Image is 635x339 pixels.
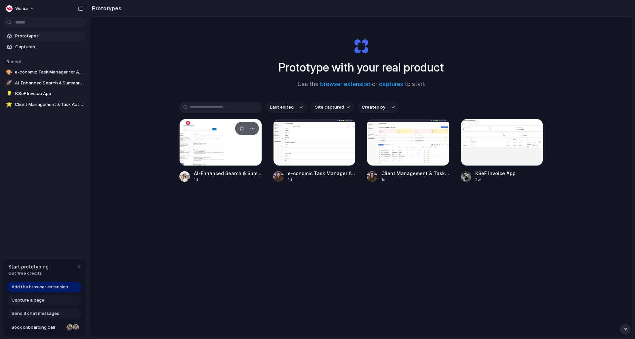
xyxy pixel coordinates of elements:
div: 2w [475,177,543,183]
span: AI-Enhanced Search & Summaries for Djuma OpenInfo [15,80,83,86]
a: Client Management & Task Automation for AccountantsClient Management & Task Automation for Accoun... [367,119,449,183]
div: ⭐ [6,101,12,108]
div: Christian Iacullo [72,323,80,331]
span: KSeF Invoice App [475,170,543,177]
div: 1d [381,177,449,183]
span: Start prototyping [8,263,49,270]
span: e-conomic Task Manager for Accountants [288,170,356,177]
span: Site captured [315,104,344,111]
span: Visma [15,5,28,12]
div: 🚀 [6,80,12,86]
span: Get free credits [8,270,49,277]
a: browser extension [320,81,370,87]
div: 🎨 [6,69,12,75]
div: Nicole Kubica [66,323,74,331]
button: Last edited [266,102,307,113]
a: 💡KSeF Invoice App [3,89,86,99]
div: 💡 [6,90,13,97]
div: 1d [288,177,356,183]
a: AI-Enhanced Search & Summaries for Djuma OpenInfoAI-Enhanced Search & Summaries for Djuma OpenInfo1d [179,119,262,183]
span: Use the or to start [298,80,425,89]
span: Recent [7,59,22,64]
div: 1d [194,177,262,183]
span: AI-Enhanced Search & Summaries for Djuma OpenInfo [194,170,262,177]
a: Book onboarding call [7,322,82,333]
button: Created by [358,102,399,113]
span: Capture a page [12,297,44,304]
span: Add the browser extension [12,284,68,290]
a: captures [379,81,403,87]
a: e-conomic Task Manager for Accountantse-conomic Task Manager for Accountants1d [273,119,356,183]
a: ⭐Client Management & Task Automation for Accountants [3,100,86,110]
span: Send 3 chat messages [12,310,59,317]
span: Client Management & Task Automation for Accountants [381,170,449,177]
a: Captures [3,42,86,52]
a: 🎨e-conomic Task Manager for Accountants [3,67,86,77]
span: Prototypes [15,33,83,39]
a: KSeF Invoice AppKSeF Invoice App2w [461,119,543,183]
a: Prototypes [3,31,86,41]
span: Client Management & Task Automation for Accountants [15,101,83,108]
h1: Prototype with your real product [278,59,444,76]
span: Created by [362,104,385,111]
span: Captures [15,44,83,50]
span: KSeF Invoice App [15,90,83,97]
button: Visma [3,3,38,14]
a: 🚀AI-Enhanced Search & Summaries for Djuma OpenInfo [3,78,86,88]
span: Last edited [270,104,294,111]
span: e-conomic Task Manager for Accountants [15,69,83,75]
button: Site captured [311,102,354,113]
h2: Prototypes [89,4,121,12]
span: Book onboarding call [12,324,64,331]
